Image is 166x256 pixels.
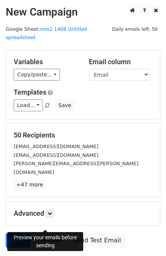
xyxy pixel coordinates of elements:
[14,131,152,139] h5: 50 Recipients
[14,161,138,175] small: [PERSON_NAME][EMAIL_ADDRESS][PERSON_NAME][DOMAIN_NAME]
[14,100,43,111] a: Load...
[55,100,74,111] button: Save
[6,233,31,248] a: Send
[14,58,77,66] h5: Variables
[6,26,87,41] small: Google Sheet:
[14,144,98,149] small: [EMAIL_ADDRESS][DOMAIN_NAME]
[7,232,83,251] div: Preview your emails before sending
[128,220,166,256] iframe: Chat Widget
[89,58,153,66] h5: Email column
[68,233,126,248] a: Send Test Email
[14,69,60,81] a: Copy/paste...
[14,209,152,218] h5: Advanced
[14,152,98,158] small: [EMAIL_ADDRESS][DOMAIN_NAME]
[6,26,87,41] a: mm2 1408 Untitled spreadsheet
[109,25,160,33] span: Daily emails left: 50
[14,88,46,96] a: Templates
[14,180,46,190] a: +47 more
[109,26,160,32] a: Daily emails left: 50
[6,6,160,19] h2: New Campaign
